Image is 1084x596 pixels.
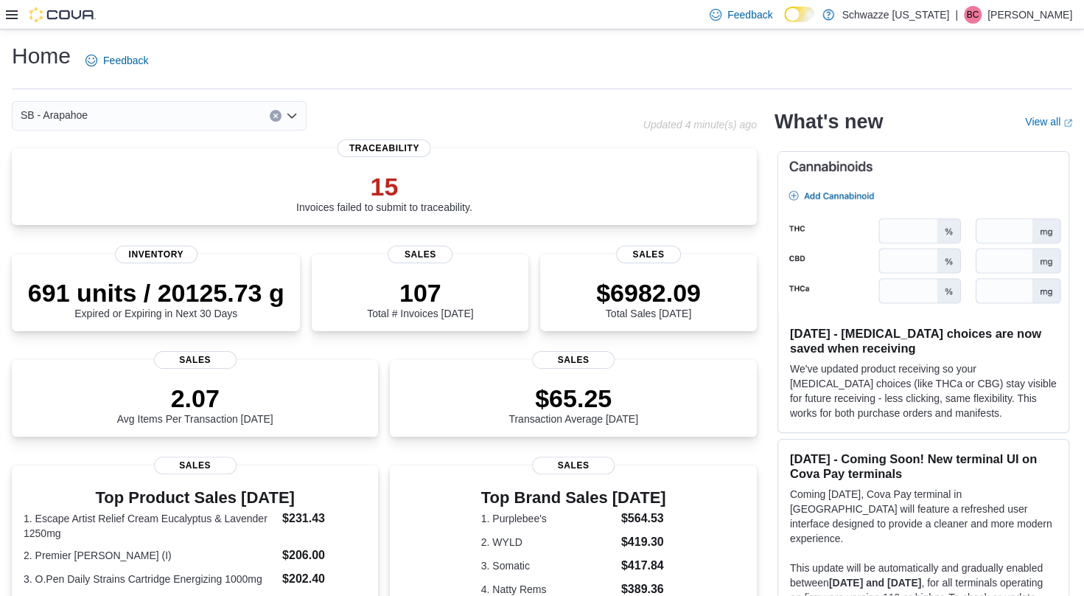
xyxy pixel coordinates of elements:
[643,119,757,131] p: Updated 4 minute(s) ago
[621,510,666,527] dd: $564.53
[967,6,979,24] span: BC
[784,22,785,23] span: Dark Mode
[296,172,472,201] p: 15
[790,487,1057,546] p: Coming [DATE], Cova Pay terminal in [GEOGRAPHIC_DATA] will feature a refreshed user interface des...
[829,577,921,589] strong: [DATE] and [DATE]
[103,53,148,68] span: Feedback
[596,278,701,308] p: $6982.09
[616,246,681,263] span: Sales
[286,110,298,122] button: Open list of options
[282,570,366,588] dd: $202.40
[21,106,88,124] span: SB - Arapahoe
[784,7,815,22] input: Dark Mode
[481,511,615,526] dt: 1. Purplebee's
[508,384,638,425] div: Transaction Average [DATE]
[508,384,638,413] p: $65.25
[388,246,452,263] span: Sales
[532,351,615,369] span: Sales
[790,451,1057,481] h3: [DATE] - Coming Soon! New terminal UI on Cova Pay terminals
[1025,116,1072,128] a: View allExternal link
[367,278,473,319] div: Total # Invoices [DATE]
[117,384,273,413] p: 2.07
[282,510,366,527] dd: $231.43
[154,457,237,474] span: Sales
[80,46,154,75] a: Feedback
[28,278,284,308] p: 691 units / 20125.73 g
[955,6,958,24] p: |
[28,278,284,319] div: Expired or Expiring in Next 30 Days
[24,572,276,586] dt: 3. O.Pen Daily Strains Cartridge Energizing 1000mg
[115,246,197,263] span: Inventory
[117,384,273,425] div: Avg Items Per Transaction [DATE]
[987,6,1072,24] p: [PERSON_NAME]
[1063,119,1072,128] svg: External link
[154,351,237,369] span: Sales
[964,6,982,24] div: Brennan Croy
[790,361,1057,420] p: We've updated product receiving so your [MEDICAL_DATA] choices (like THCa or CBG) stay visible fo...
[282,547,366,564] dd: $206.00
[481,558,615,573] dt: 3. Somatic
[481,535,615,550] dt: 2. WYLD
[270,110,282,122] button: Clear input
[532,457,615,474] span: Sales
[24,548,276,563] dt: 2. Premier [PERSON_NAME] (I)
[296,172,472,213] div: Invoices failed to submit to traceability.
[774,110,883,134] h2: What's new
[596,278,701,319] div: Total Sales [DATE]
[367,278,473,308] p: 107
[12,41,71,71] h1: Home
[338,139,431,157] span: Traceability
[790,326,1057,356] h3: [DATE] - [MEDICAL_DATA] choices are now saved when receiving
[727,7,772,22] span: Feedback
[481,489,666,507] h3: Top Brand Sales [DATE]
[29,7,96,22] img: Cova
[621,533,666,551] dd: $419.30
[24,511,276,541] dt: 1. Escape Artist Relief Cream Eucalyptus & Lavender 1250mg
[621,557,666,575] dd: $417.84
[24,489,366,507] h3: Top Product Sales [DATE]
[842,6,949,24] p: Schwazze [US_STATE]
